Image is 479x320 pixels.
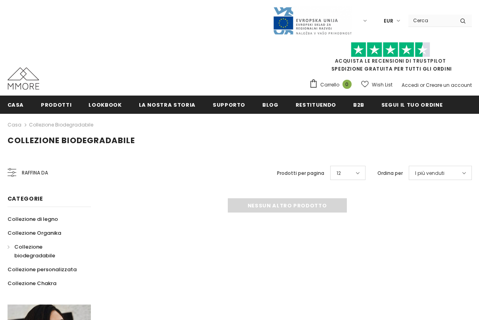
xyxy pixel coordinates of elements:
[8,135,135,146] span: Collezione biodegradabile
[8,96,24,113] a: Casa
[426,82,472,88] a: Creare un account
[8,120,21,130] a: Casa
[342,80,352,89] span: 0
[277,169,324,177] label: Prodotti per pagina
[335,57,446,64] a: Acquista le recensioni di TrustPilot
[361,78,392,92] a: Wish List
[29,121,93,128] a: Collezione biodegradabile
[22,169,48,177] span: Raffina da
[8,226,61,240] a: Collezione Organika
[372,81,392,89] span: Wish List
[408,15,454,26] input: Search Site
[320,81,339,89] span: Carrello
[377,169,403,177] label: Ordina per
[41,101,71,109] span: Prodotti
[88,101,121,109] span: Lookbook
[8,280,56,287] span: Collezione Chakra
[8,215,58,223] span: Collezione di legno
[402,82,419,88] a: Accedi
[381,96,442,113] a: Segui il tuo ordine
[384,17,393,25] span: EUR
[88,96,121,113] a: Lookbook
[309,46,472,72] span: SPEDIZIONE GRATUITA PER TUTTI GLI ORDINI
[8,67,39,90] img: Casi MMORE
[273,17,352,24] a: Javni Razpis
[337,169,341,177] span: 12
[139,96,196,113] a: La nostra storia
[273,6,352,35] img: Javni Razpis
[353,101,364,109] span: B2B
[8,195,43,203] span: Categorie
[351,42,430,57] img: Fidati di Pilot Stars
[41,96,71,113] a: Prodotti
[8,266,77,273] span: Collezione personalizzata
[8,276,56,290] a: Collezione Chakra
[353,96,364,113] a: B2B
[213,96,245,113] a: supporto
[420,82,425,88] span: or
[8,212,58,226] a: Collezione di legno
[296,101,336,109] span: Restituendo
[381,101,442,109] span: Segui il tuo ordine
[296,96,336,113] a: Restituendo
[14,243,55,259] span: Collezione biodegradabile
[309,79,356,91] a: Carrello 0
[139,101,196,109] span: La nostra storia
[213,101,245,109] span: supporto
[8,101,24,109] span: Casa
[262,96,279,113] a: Blog
[415,169,444,177] span: I più venduti
[8,229,61,237] span: Collezione Organika
[8,263,77,276] a: Collezione personalizzata
[262,101,279,109] span: Blog
[8,240,82,263] a: Collezione biodegradabile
